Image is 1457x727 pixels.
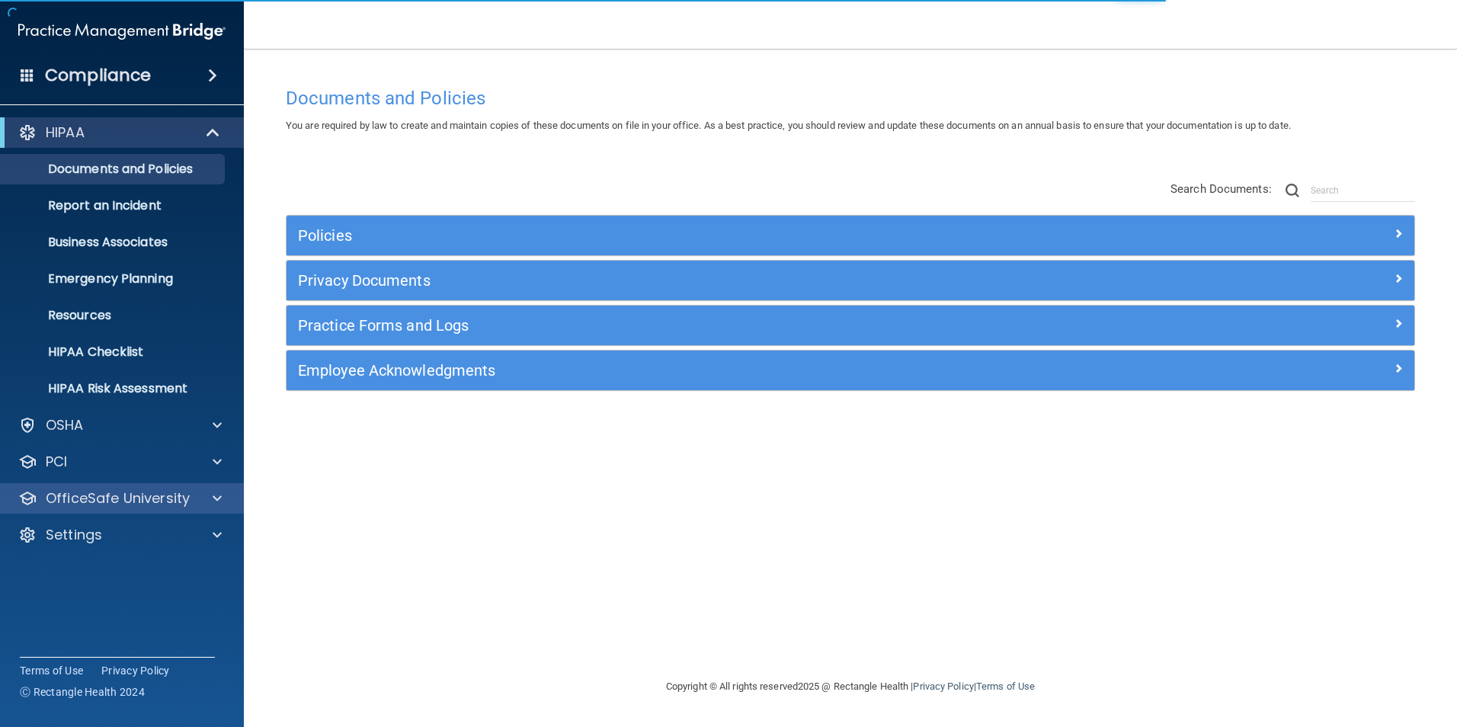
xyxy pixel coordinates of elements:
a: Policies [298,223,1403,248]
span: Search Documents: [1170,182,1272,196]
img: PMB logo [18,16,226,46]
a: OfficeSafe University [18,489,222,508]
a: Employee Acknowledgments [298,358,1403,383]
a: Privacy Policy [101,663,170,678]
p: Emergency Planning [10,271,218,287]
span: You are required by law to create and maintain copies of these documents on file in your office. ... [286,120,1291,131]
p: HIPAA Risk Assessment [10,381,218,396]
p: Report an Incident [10,198,218,213]
div: Copyright © All rights reserved 2025 @ Rectangle Health | | [572,662,1129,711]
a: Terms of Use [20,663,83,678]
a: Practice Forms and Logs [298,313,1403,338]
h5: Policies [298,227,1121,244]
p: OfficeSafe University [46,489,190,508]
input: Search [1311,179,1415,202]
p: Settings [46,526,102,544]
a: Settings [18,526,222,544]
a: PCI [18,453,222,471]
a: Privacy Policy [913,681,973,692]
p: Documents and Policies [10,162,218,177]
h5: Privacy Documents [298,272,1121,289]
a: Privacy Documents [298,268,1403,293]
p: OSHA [46,416,84,434]
p: Business Associates [10,235,218,250]
p: PCI [46,453,67,471]
a: HIPAA [18,123,221,142]
a: Terms of Use [976,681,1035,692]
p: HIPAA Checklist [10,344,218,360]
a: OSHA [18,416,222,434]
p: Resources [10,308,218,323]
h4: Documents and Policies [286,88,1415,108]
h4: Compliance [45,65,151,86]
span: Ⓒ Rectangle Health 2024 [20,684,145,700]
img: ic-search.3b580494.png [1286,184,1299,197]
p: HIPAA [46,123,85,142]
h5: Practice Forms and Logs [298,317,1121,334]
h5: Employee Acknowledgments [298,362,1121,379]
